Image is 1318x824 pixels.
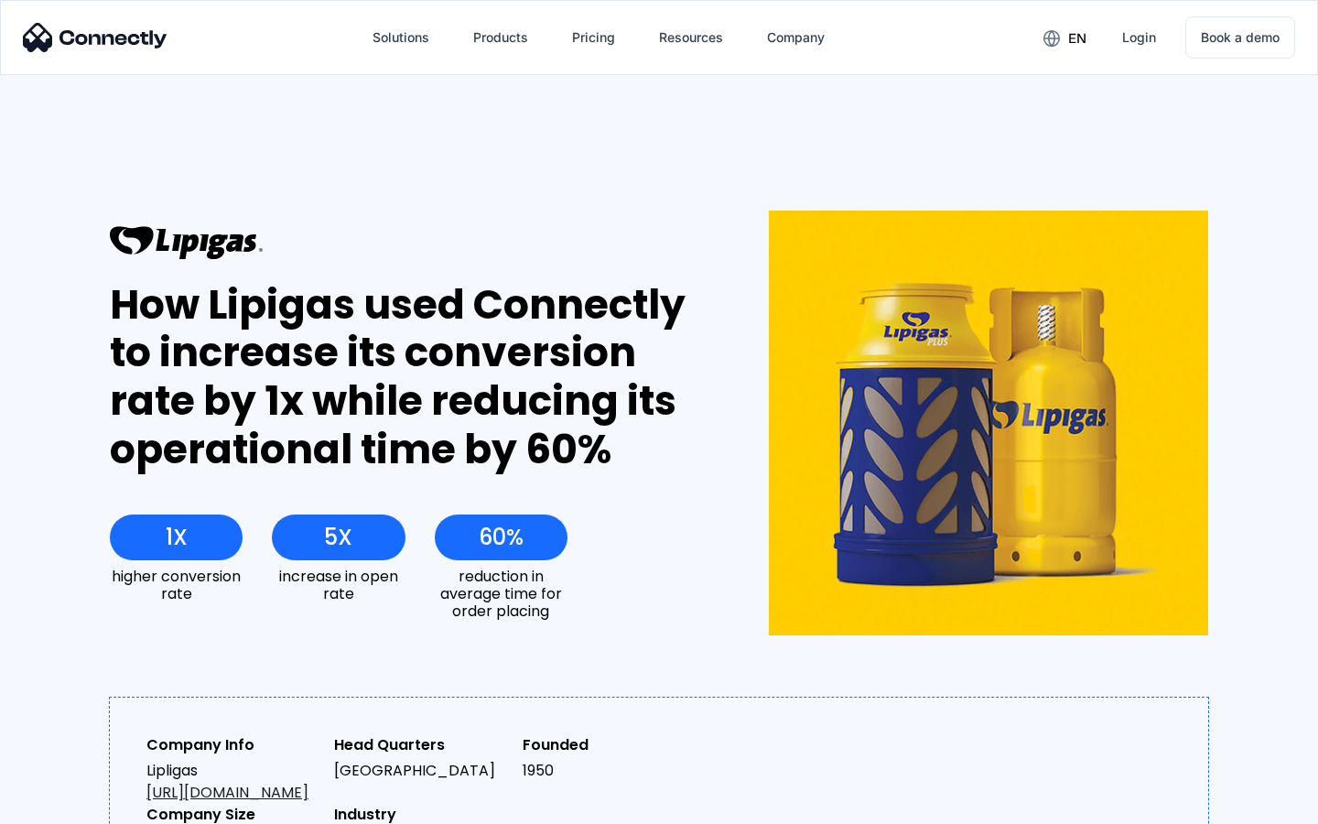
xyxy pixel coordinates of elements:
div: How Lipigas used Connectly to increase its conversion rate by 1x while reducing its operational t... [110,281,702,474]
div: Resources [659,25,723,50]
div: [GEOGRAPHIC_DATA] [334,760,507,782]
div: increase in open rate [272,568,405,602]
div: Pricing [572,25,615,50]
div: 1X [166,525,188,550]
div: Login [1122,25,1156,50]
a: [URL][DOMAIN_NAME] [146,782,308,803]
a: Login [1107,16,1171,60]
aside: Language selected: English [18,792,110,818]
div: Solutions [373,25,429,50]
a: Book a demo [1185,16,1295,59]
div: Company Info [146,734,319,756]
div: Lipligas [146,760,319,804]
div: 1950 [523,760,696,782]
ul: Language list [37,792,110,818]
div: Founded [523,734,696,756]
div: Products [473,25,528,50]
div: en [1068,26,1086,51]
div: higher conversion rate [110,568,243,602]
div: 60% [479,525,524,550]
div: Head Quarters [334,734,507,756]
img: Connectly Logo [23,23,167,52]
a: Pricing [557,16,630,60]
div: 5X [324,525,352,550]
div: reduction in average time for order placing [435,568,567,621]
div: Company [767,25,825,50]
